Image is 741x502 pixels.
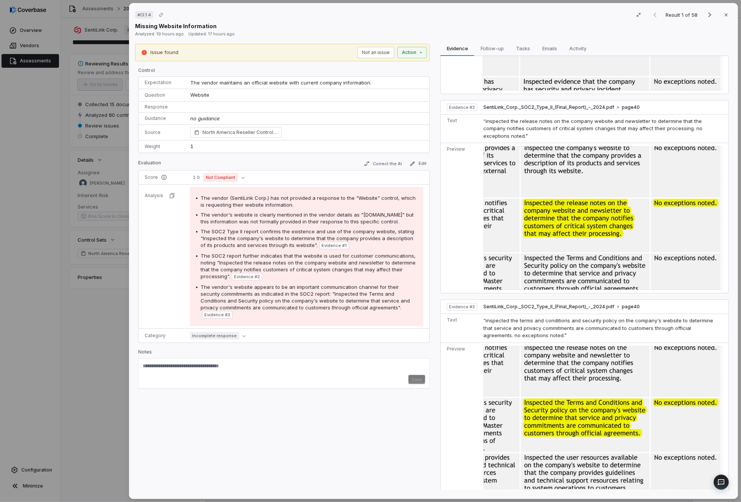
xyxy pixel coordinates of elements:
[190,115,220,121] span: no guidance
[357,47,394,58] button: Not an issue
[441,143,480,293] td: Preview
[145,143,181,150] p: Weight
[361,159,405,168] button: Correct the AI
[622,104,640,110] span: page 40
[483,118,703,139] span: “inspected the release notes on the company website and newsletter to determine that the company ...
[138,349,430,358] p: Notes
[150,49,178,56] p: Issue found
[201,228,414,248] span: The SOC2 Type II report confirms the existence and use of the company website, stating "Inspected...
[145,115,181,121] p: Guidance
[201,253,416,279] span: The SOC2 report further indicates that the website is used for customer communications, noting "I...
[441,343,480,492] td: Preview
[441,114,480,143] td: Text
[449,104,475,110] span: Evidence # 2
[204,312,230,318] span: Evidence # 3
[202,129,278,136] span: North America Reseller Controls Company Info
[397,47,427,58] button: Action
[145,80,181,86] p: Expectation
[483,346,722,490] img: d7b9af2ffec3472aacb61de6cd97545e_original.jpg_w1200.jpg
[201,212,414,225] span: The vendor's website is clearly mentioned in the vendor details as "[DOMAIN_NAME]" but this infor...
[483,304,614,310] span: SentiLink_Corp._SOC2_Type_II_(Final_Report)_-_2024.pdf
[513,43,533,53] span: Tasks
[190,92,209,98] span: Website
[190,332,239,339] span: Incomplete response
[145,129,181,135] p: Source
[201,195,416,208] span: The vendor (SentiLink Corp.) has not provided a response to the "Website" control, which is reque...
[478,43,507,53] span: Follow-up
[145,104,181,110] p: Response
[145,333,181,339] p: Category
[135,22,217,30] p: Missing Website Information
[135,31,184,37] span: Analyzed: 19 hours ago
[145,193,163,199] p: Analysis
[201,284,410,311] span: The vendor's website appears to be an important communication channel for their security commitme...
[138,67,430,76] p: Control
[188,31,235,37] span: Updated: 17 hours ago
[406,159,430,168] button: Edit
[137,12,151,18] span: # CI.1.4
[322,242,347,249] span: Evidence # 1
[702,10,717,19] button: Next result
[190,80,371,86] span: The vendor maintains an official website with current company information.
[190,173,248,182] button: 1.0Not Compliant
[138,160,161,169] p: Evaluation
[441,314,480,343] td: Text
[190,143,193,149] span: 1
[483,304,640,310] button: SentiLink_Corp._SOC2_Type_II_(Final_Report)_-_2024.pdfpage40
[154,8,168,22] button: Copy link
[483,146,722,290] img: c4bb49aff1dd4a1196f7d553726fd0a1_original.jpg_w1200.jpg
[145,174,181,180] p: Score
[203,173,238,182] span: Not Compliant
[539,43,560,53] span: Emails
[234,274,260,280] span: Evidence # 2
[145,92,181,98] p: Question
[483,317,713,338] span: “inspected the terms and conditions and security policy on the company's website to determine tha...
[483,104,614,110] span: SentiLink_Corp._SOC2_Type_II_(Final_Report)_-_2024.pdf
[449,304,475,310] span: Evidence # 3
[444,43,471,53] span: Evidence
[566,43,590,53] span: Activity
[666,11,699,19] p: Result 1 of 58
[622,304,640,310] span: page 40
[483,104,640,111] button: SentiLink_Corp._SOC2_Type_II_(Final_Report)_-_2024.pdfpage40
